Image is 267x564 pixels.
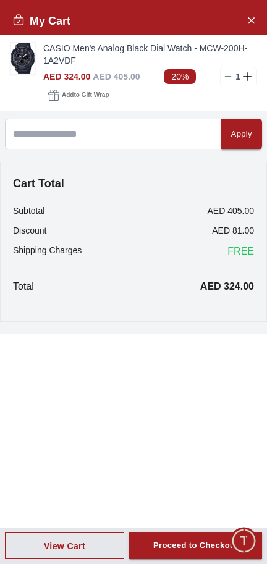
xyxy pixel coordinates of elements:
[44,540,85,552] div: View Cart
[233,70,243,83] p: 1
[241,10,261,30] button: Close Account
[231,127,252,141] div: Apply
[62,89,109,101] span: Add to Gift Wrap
[13,224,46,237] p: Discount
[12,12,70,30] h2: My Cart
[212,224,254,237] p: AED 81.00
[13,204,44,217] p: Subtotal
[231,528,258,555] div: Chat Widget
[93,72,140,82] span: AED 405.00
[227,244,254,259] span: FREE
[129,532,262,559] button: Proceed to Checkout
[164,69,196,84] span: 20%
[208,204,255,217] p: AED 405.00
[153,539,238,553] div: Proceed to Checkout
[43,42,257,67] a: CASIO Men's Analog Black Dial Watch - MCW-200H-1A2VDF
[43,86,114,104] button: Addto Gift Wrap
[13,279,34,294] p: Total
[200,279,254,294] p: AED 324.00
[43,72,90,82] span: AED 324.00
[13,175,254,192] h4: Cart Total
[221,119,262,149] button: Apply
[13,244,82,259] p: Shipping Charges
[5,532,124,559] button: View Cart
[11,43,35,74] img: ...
